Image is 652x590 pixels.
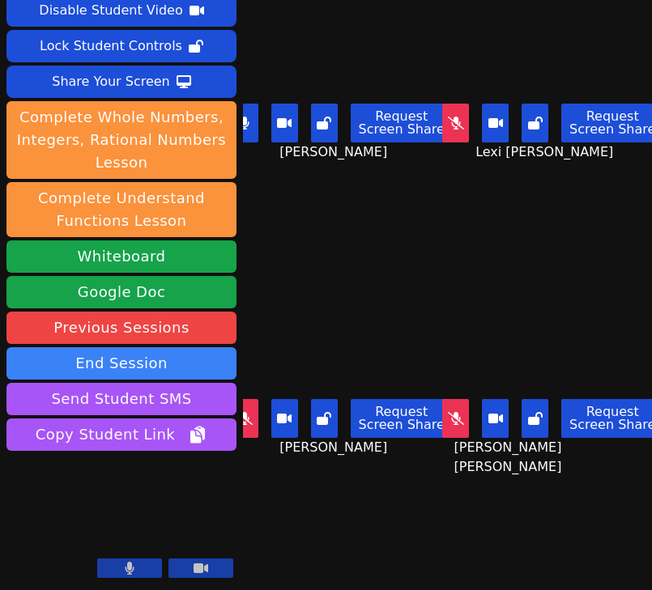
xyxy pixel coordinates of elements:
a: Google Doc [6,276,237,308]
div: Lock Student Controls [40,33,182,59]
button: Complete Whole Numbers, Integers, Rational Numbers Lesson [6,101,237,179]
button: Complete Understand Functions Lesson [6,182,237,237]
button: Copy Student Link [6,418,237,451]
button: Share Your Screen [6,66,237,98]
span: Copy Student Link [36,423,207,446]
button: Lock Student Controls [6,30,237,62]
span: [PERSON_NAME] [PERSON_NAME] [454,438,640,477]
span: [PERSON_NAME] [279,142,391,162]
div: Share Your Screen [52,69,170,95]
button: Request Screen Share [351,104,453,142]
button: Whiteboard [6,240,237,273]
span: [PERSON_NAME] [279,438,391,457]
button: Request Screen Share [351,399,453,438]
span: Lexi [PERSON_NAME] [475,142,617,162]
button: Send Student SMS [6,383,237,415]
button: End Session [6,347,237,380]
a: Previous Sessions [6,312,237,344]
